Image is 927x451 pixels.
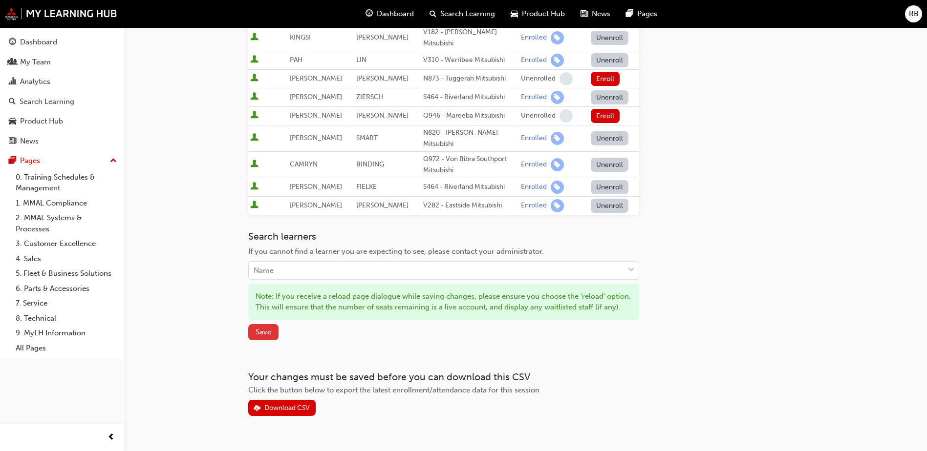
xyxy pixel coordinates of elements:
[12,251,121,266] a: 4. Sales
[4,93,121,111] a: Search Learning
[12,281,121,296] a: 6. Parts & Accessories
[423,182,517,193] div: S464 - Riverland Mitsubishi
[356,74,409,82] span: [PERSON_NAME]
[108,431,115,444] span: prev-icon
[9,98,16,106] span: search-icon
[551,91,564,104] span: learningRecordVerb_ENROLL-icon
[290,183,342,191] span: [PERSON_NAME]
[521,160,547,169] div: Enrolled
[521,56,547,65] div: Enrolled
[356,160,384,168] span: BINDING
[290,160,318,168] span: CAMRYN
[905,5,922,22] button: RB
[377,8,414,20] span: Dashboard
[254,405,260,413] span: download-icon
[248,284,639,320] div: Note: If you receive a reload page dialogue while saving changes, please ensure you choose the 'r...
[551,181,564,194] span: learningRecordVerb_ENROLL-icon
[250,201,259,210] span: User is active
[551,132,564,145] span: learningRecordVerb_ENROLL-icon
[628,264,635,277] span: down-icon
[20,57,51,68] div: My Team
[591,53,629,67] button: Unenroll
[290,74,342,82] span: [PERSON_NAME]
[423,27,517,49] div: V182 - [PERSON_NAME] Mitsubishi
[356,134,378,142] span: SMART
[290,33,311,41] span: KINGSI
[4,33,121,51] a: Dashboard
[356,201,409,209] span: [PERSON_NAME]
[12,170,121,196] a: 0. Training Schedules & Management
[356,183,377,191] span: FIELKE
[591,109,620,123] button: Enroll
[366,8,373,20] span: guage-icon
[637,8,657,20] span: Pages
[521,111,556,121] div: Unenrolled
[591,90,629,104] button: Unenroll
[9,137,16,146] span: news-icon
[12,266,121,281] a: 5. Fleet & Business Solutions
[254,265,274,276] div: Name
[4,152,121,170] button: Pages
[356,111,409,120] span: [PERSON_NAME]
[551,54,564,67] span: learningRecordVerb_ENROLL-icon
[250,92,259,102] span: User is active
[248,386,539,394] span: Click the button below to export the latest enrollment/attendance data for this session
[591,158,629,172] button: Unenroll
[12,326,121,341] a: 9. MyLH Information
[4,112,121,130] a: Product Hub
[4,53,121,71] a: My Team
[250,55,259,65] span: User is active
[592,8,610,20] span: News
[4,132,121,150] a: News
[12,210,121,236] a: 2. MMAL Systems & Processes
[423,73,517,84] div: N873 - Tuggerah Mitsubishi
[290,201,342,209] span: [PERSON_NAME]
[9,78,16,86] span: chart-icon
[560,109,573,123] span: learningRecordVerb_NONE-icon
[264,404,310,412] div: Download CSV
[12,341,121,356] a: All Pages
[356,33,409,41] span: [PERSON_NAME]
[250,182,259,192] span: User is active
[521,201,547,210] div: Enrolled
[9,117,16,126] span: car-icon
[423,127,517,149] div: N820 - [PERSON_NAME] Mitsubishi
[12,236,121,251] a: 3. Customer Excellence
[430,8,436,20] span: search-icon
[358,4,422,24] a: guage-iconDashboard
[522,8,565,20] span: Product Hub
[12,311,121,326] a: 8. Technical
[551,31,564,44] span: learningRecordVerb_ENROLL-icon
[573,4,618,24] a: news-iconNews
[110,155,117,167] span: up-icon
[290,56,302,64] span: PAH
[250,111,259,121] span: User is active
[4,73,121,91] a: Analytics
[551,199,564,212] span: learningRecordVerb_ENROLL-icon
[4,31,121,152] button: DashboardMy TeamAnalyticsSearch LearningProduct HubNews
[503,4,573,24] a: car-iconProduct Hub
[356,56,366,64] span: LIN
[248,324,279,340] button: Save
[581,8,588,20] span: news-icon
[5,7,117,20] img: mmal
[422,4,503,24] a: search-iconSearch Learning
[591,199,629,213] button: Unenroll
[591,131,629,145] button: Unenroll
[20,155,40,166] div: Pages
[20,136,39,147] div: News
[12,296,121,311] a: 7. Service
[290,111,342,120] span: [PERSON_NAME]
[423,110,517,122] div: Q946 - Mareeba Mitsubishi
[423,154,517,176] div: Q972 - Von Bibra Southport Mitsubishi
[440,8,495,20] span: Search Learning
[20,76,50,87] div: Analytics
[9,58,16,67] span: people-icon
[248,400,316,416] button: Download CSV
[9,157,16,165] span: pages-icon
[250,74,259,83] span: User is active
[250,160,259,169] span: User is active
[591,72,620,86] button: Enroll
